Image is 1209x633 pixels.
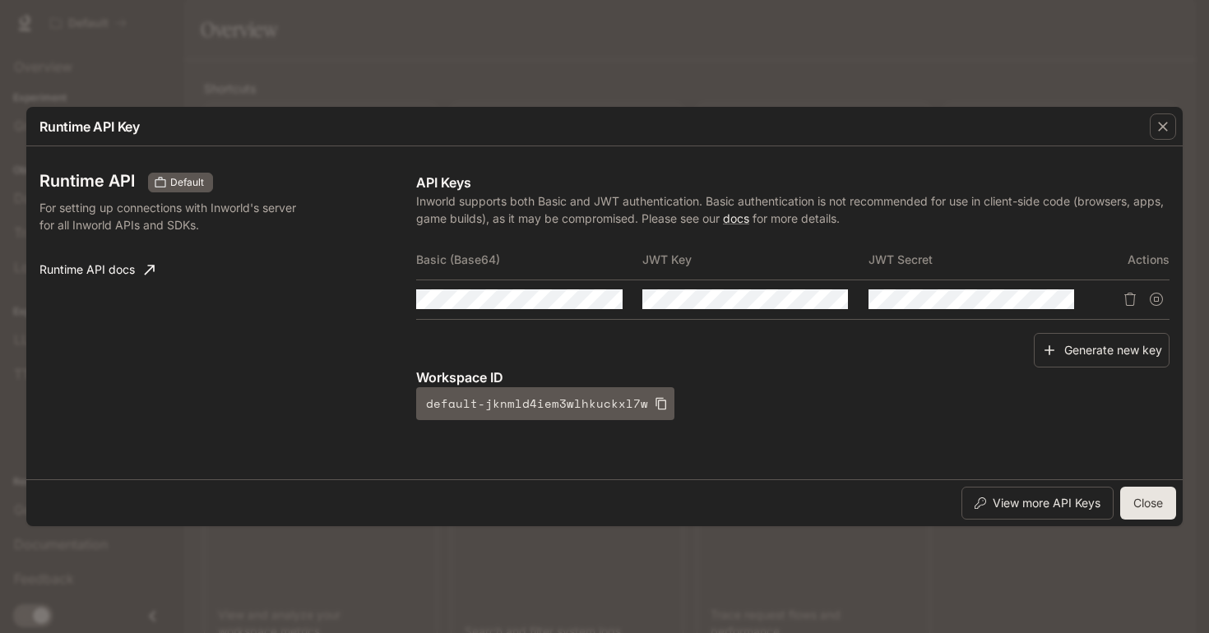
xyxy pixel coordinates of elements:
[148,173,213,192] div: These keys will apply to your current workspace only
[39,117,140,136] p: Runtime API Key
[33,253,161,286] a: Runtime API docs
[416,367,1170,387] p: Workspace ID
[416,173,1170,192] p: API Keys
[869,240,1095,280] th: JWT Secret
[723,211,749,225] a: docs
[39,199,313,233] p: For setting up connections with Inworld's server for all Inworld APIs and SDKs.
[164,175,211,190] span: Default
[416,240,642,280] th: Basic (Base64)
[1120,487,1176,520] button: Close
[961,487,1114,520] button: View more API Keys
[642,240,869,280] th: JWT Key
[1117,286,1143,312] button: Delete API key
[416,192,1170,227] p: Inworld supports both Basic and JWT authentication. Basic authentication is not recommended for u...
[1034,333,1170,368] button: Generate new key
[1094,240,1170,280] th: Actions
[1143,286,1170,312] button: Suspend API key
[39,173,135,189] h3: Runtime API
[416,387,674,420] button: default-jknmld4iem3wlhkuckxl7w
